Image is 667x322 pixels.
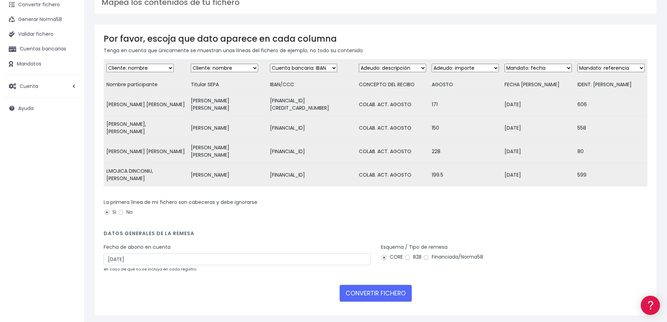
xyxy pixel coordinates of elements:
[429,163,502,187] td: 199.5
[7,110,133,121] a: Videotutoriales
[502,93,575,116] td: [DATE]
[104,266,196,272] small: en caso de que no se incluya en cada registro
[188,77,268,93] td: Titular SEPA
[7,187,133,200] button: Contáctanos
[7,168,133,175] div: Programadores
[104,231,647,240] h4: Datos generales de la remesa
[7,179,133,190] a: API
[104,208,116,216] label: Si
[7,49,133,55] div: Información general
[502,77,575,93] td: FECHA [PERSON_NAME]
[267,77,356,93] td: IBAN/CCC
[4,27,81,42] a: Validar fichero
[429,93,502,116] td: 171
[104,34,647,44] h3: Por favor, escoja que dato aparece en cada columna
[104,199,257,206] label: La primera línea de mi fichero son cabeceras y debe ignorarse
[575,77,647,93] td: IDENT. [PERSON_NAME]
[267,116,356,140] td: [FINANCIAL_ID]
[356,93,429,116] td: COLAB. ACT. AGOSTO
[7,100,133,110] a: Problemas habituales
[4,79,81,94] a: Cuenta
[267,163,356,187] td: [FINANCIAL_ID]
[7,139,133,146] div: Facturación
[104,47,647,54] p: Tenga en cuenta que únicamente se muestran unas líneas del fichero de ejemplo, no todo su contenido.
[4,101,81,116] a: Ayuda
[575,140,647,163] td: 80
[575,163,647,187] td: 599
[356,77,429,93] td: CONCEPTO DEL RECIBO
[7,150,133,161] a: General
[502,163,575,187] td: [DATE]
[356,163,429,187] td: COLAB. ACT. AGOSTO
[502,116,575,140] td: [DATE]
[188,116,268,140] td: [PERSON_NAME]
[7,89,133,100] a: Formatos
[188,140,268,163] td: [PERSON_NAME] [PERSON_NAME]
[575,93,647,116] td: 606
[356,116,429,140] td: COLAB. ACT. AGOSTO
[188,93,268,116] td: [PERSON_NAME] [PERSON_NAME]
[381,253,403,261] label: CORE
[267,140,356,163] td: [FINANCIAL_ID]
[104,140,188,163] td: [PERSON_NAME] [PERSON_NAME]
[502,140,575,163] td: [DATE]
[18,105,34,112] span: Ayuda
[104,77,188,93] td: Nombre participante
[104,163,188,187] td: LMOJICA DINCONIU, [PERSON_NAME]
[4,42,81,56] a: Cuentas bancarias
[267,93,356,116] td: [FINANCIAL_ID][CREDIT_CARD_NUMBER]
[429,140,502,163] td: 228
[7,60,133,70] a: Información general
[104,93,188,116] td: [PERSON_NAME] [PERSON_NAME]
[404,253,422,261] label: B2B
[188,163,268,187] td: [PERSON_NAME]
[7,77,133,84] div: Convertir ficheros
[423,253,483,261] label: Financiada/Norma58
[104,244,171,251] label: Fecha de abono en cuenta
[96,202,135,208] a: POWERED BY ENCHANT
[7,121,133,132] a: Perfiles de empresas
[356,140,429,163] td: COLAB. ACT. AGOSTO
[575,116,647,140] td: 558
[381,244,447,251] label: Esquema / Tipo de remesa
[4,57,81,71] a: Mandatos
[429,116,502,140] td: 150
[20,82,38,89] span: Cuenta
[118,208,133,216] label: No
[4,12,81,27] a: Generar Norma58
[429,77,502,93] td: AGOSTO
[340,285,412,302] button: CONVERTIR FICHERO
[104,116,188,140] td: [PERSON_NAME], [PERSON_NAME]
